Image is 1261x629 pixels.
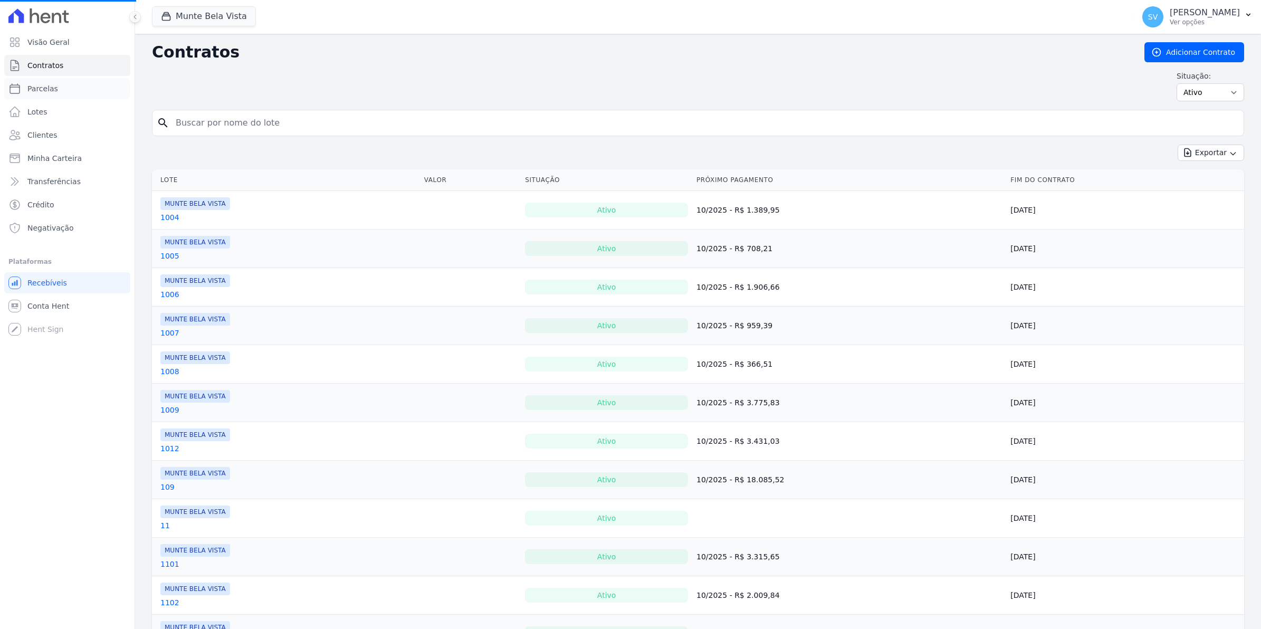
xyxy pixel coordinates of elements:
[160,197,230,210] span: MUNTE BELA VISTA
[1006,576,1244,615] td: [DATE]
[525,318,688,333] div: Ativo
[525,280,688,294] div: Ativo
[160,443,179,454] a: 1012
[525,511,688,526] div: Ativo
[1006,191,1244,230] td: [DATE]
[160,428,230,441] span: MUNTE BELA VISTA
[4,55,130,76] a: Contratos
[4,148,130,169] a: Minha Carteira
[4,217,130,239] a: Negativação
[696,591,780,599] a: 10/2025 - R$ 2.009,84
[696,552,780,561] a: 10/2025 - R$ 3.315,65
[1006,499,1244,538] td: [DATE]
[696,398,780,407] a: 10/2025 - R$ 3.775,83
[160,328,179,338] a: 1007
[160,289,179,300] a: 1006
[1144,42,1244,62] a: Adicionar Contrato
[4,272,130,293] a: Recebíveis
[160,520,170,531] a: 11
[1006,538,1244,576] td: [DATE]
[525,549,688,564] div: Ativo
[525,588,688,603] div: Ativo
[1148,13,1158,21] span: SV
[4,32,130,53] a: Visão Geral
[27,153,82,164] span: Minha Carteira
[4,194,130,215] a: Crédito
[1006,422,1244,461] td: [DATE]
[27,176,81,187] span: Transferências
[160,583,230,595] span: MUNTE BELA VISTA
[27,60,63,71] span: Contratos
[525,357,688,371] div: Ativo
[1006,169,1244,191] th: Fim do Contrato
[160,390,230,403] span: MUNTE BELA VISTA
[4,101,130,122] a: Lotes
[160,482,175,492] a: 109
[160,544,230,557] span: MUNTE BELA VISTA
[1006,307,1244,345] td: [DATE]
[521,169,692,191] th: Situação
[27,37,70,47] span: Visão Geral
[525,434,688,449] div: Ativo
[1006,461,1244,499] td: [DATE]
[1178,145,1244,161] button: Exportar
[1006,384,1244,422] td: [DATE]
[160,405,179,415] a: 1009
[696,475,784,484] a: 10/2025 - R$ 18.085,52
[27,107,47,117] span: Lotes
[157,117,169,129] i: search
[27,83,58,94] span: Parcelas
[525,395,688,410] div: Ativo
[1006,268,1244,307] td: [DATE]
[525,241,688,256] div: Ativo
[160,467,230,480] span: MUNTE BELA VISTA
[8,255,126,268] div: Plataformas
[160,559,179,569] a: 1101
[692,169,1006,191] th: Próximo Pagamento
[4,296,130,317] a: Conta Hent
[525,203,688,217] div: Ativo
[160,212,179,223] a: 1004
[27,199,54,210] span: Crédito
[696,283,780,291] a: 10/2025 - R$ 1.906,66
[152,6,256,26] button: Munte Bela Vista
[160,236,230,249] span: MUNTE BELA VISTA
[27,130,57,140] span: Clientes
[696,206,780,214] a: 10/2025 - R$ 1.389,95
[169,112,1239,134] input: Buscar por nome do lote
[1170,18,1240,26] p: Ver opções
[696,244,772,253] a: 10/2025 - R$ 708,21
[4,78,130,99] a: Parcelas
[160,313,230,326] span: MUNTE BELA VISTA
[160,251,179,261] a: 1005
[1006,230,1244,268] td: [DATE]
[27,278,67,288] span: Recebíveis
[696,437,780,445] a: 10/2025 - R$ 3.431,03
[420,169,521,191] th: Valor
[1134,2,1261,32] button: SV [PERSON_NAME] Ver opções
[4,125,130,146] a: Clientes
[696,321,772,330] a: 10/2025 - R$ 959,39
[160,351,230,364] span: MUNTE BELA VISTA
[160,597,179,608] a: 1102
[160,366,179,377] a: 1008
[27,301,69,311] span: Conta Hent
[1006,345,1244,384] td: [DATE]
[4,171,130,192] a: Transferências
[160,506,230,518] span: MUNTE BELA VISTA
[27,223,74,233] span: Negativação
[1170,7,1240,18] p: [PERSON_NAME]
[696,360,772,368] a: 10/2025 - R$ 366,51
[1177,71,1244,81] label: Situação:
[160,274,230,287] span: MUNTE BELA VISTA
[152,169,420,191] th: Lote
[525,472,688,487] div: Ativo
[152,43,1128,62] h2: Contratos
